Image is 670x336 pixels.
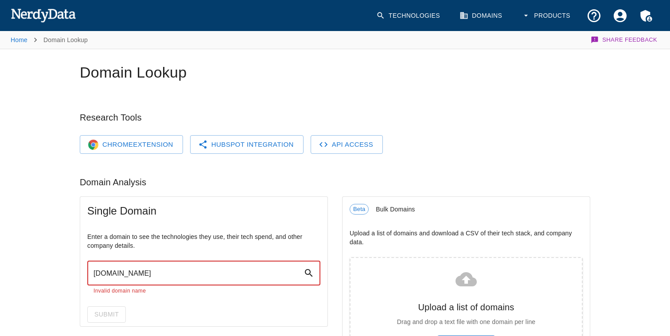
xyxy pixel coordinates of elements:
[589,31,659,49] button: Share Feedback
[87,204,320,218] span: Single Domain
[87,261,304,285] input: Domain Search
[93,287,314,296] p: Invalid domain name
[350,229,583,246] p: Upload a list of domains and download a CSV of their tech stack, and company data.
[11,6,76,24] img: NerdyData.com
[43,35,88,44] p: Domain Lookup
[11,36,27,43] a: Home
[80,175,590,189] h6: Domain Analysis
[80,63,590,82] h1: Domain Lookup
[376,205,583,214] span: Bulk Domains
[371,3,447,29] a: Technologies
[311,135,383,154] a: API Access
[516,3,577,29] button: Products
[581,3,607,29] button: Support and Documentation
[88,139,99,150] img: Chrome Logo
[633,3,659,29] button: Admin Menu
[607,3,633,29] button: Account Settings
[361,300,571,314] h6: Upload a list of domains
[361,317,571,326] p: Drag and drop a text file with one domain per line
[80,110,590,125] h6: Research Tools
[350,205,368,214] span: Beta
[80,135,183,154] a: Chrome LogoChromeExtension
[87,232,320,250] p: Enter a domain to see the technologies they use, their tech spend, and other company details.
[11,31,88,49] nav: breadcrumb
[190,135,304,154] a: HubSpot Integration
[454,3,509,29] a: Domains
